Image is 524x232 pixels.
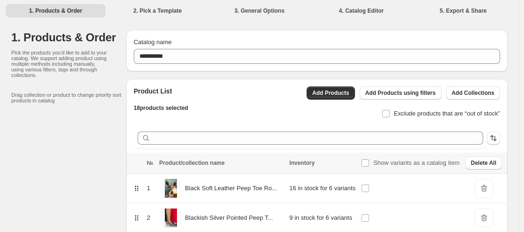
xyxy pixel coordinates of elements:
p: Pick the products you'd like to add to your catalog. We support adding product using multiple met... [11,50,108,78]
button: Add Products [307,86,355,100]
button: Add Products using filters [360,86,441,100]
span: Add Products [312,89,349,97]
button: Add Collections [446,86,500,100]
span: 2 [147,214,150,221]
span: № [147,160,153,166]
span: Catalog name [134,39,172,46]
span: 18 products selected [134,105,188,111]
td: 16 in stock for 6 variants [286,174,358,203]
h1: 1. Products & Order [11,30,126,45]
p: Blackish Silver Pointed Peep T... [185,213,273,223]
span: Exclude products that are “out of stock” [394,110,500,117]
h2: Product List [134,86,188,96]
span: Delete All [471,159,496,167]
span: 1 [147,185,150,192]
span: Show variants as a catalog item [373,159,460,166]
p: Black Soft Leather Peep Toe Ro... [185,184,277,193]
span: Add Collections [452,89,494,97]
div: Inventory [289,159,355,167]
button: Delete All [465,156,502,170]
span: Add Products using filters [365,89,436,97]
p: Drag collection or product to change priority sort products in catalog [11,92,126,103]
span: Product/collection name [159,160,224,166]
